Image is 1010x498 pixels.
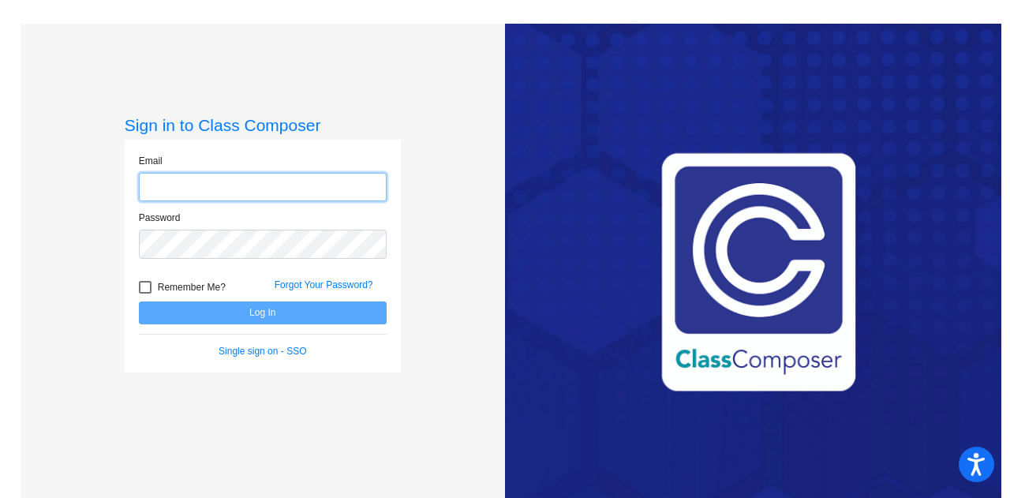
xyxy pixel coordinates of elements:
[139,301,387,324] button: Log In
[139,211,181,225] label: Password
[158,278,226,297] span: Remember Me?
[219,346,306,357] a: Single sign on - SSO
[275,279,373,290] a: Forgot Your Password?
[139,154,163,168] label: Email
[125,115,401,135] h3: Sign in to Class Composer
